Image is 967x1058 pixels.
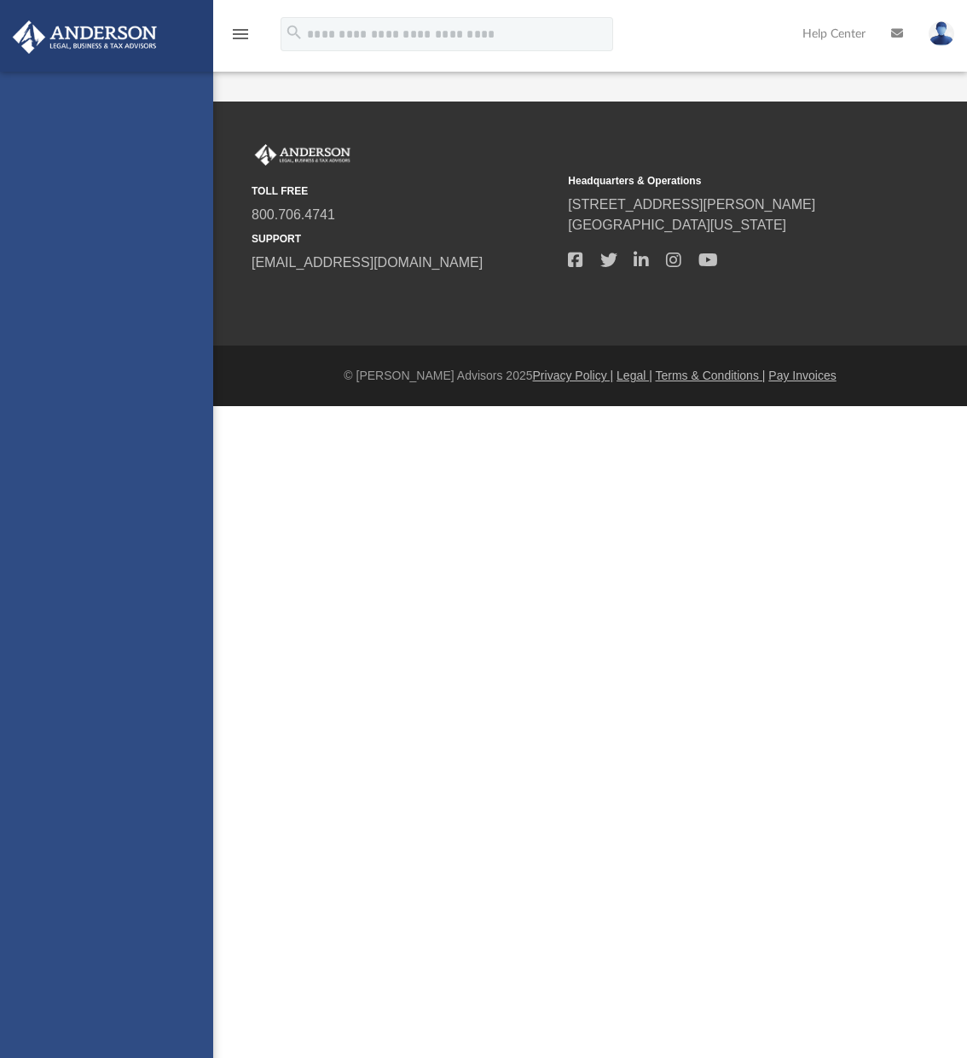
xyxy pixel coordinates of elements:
[656,369,766,382] a: Terms & Conditions |
[213,367,967,385] div: © [PERSON_NAME] Advisors 2025
[252,183,556,199] small: TOLL FREE
[768,369,836,382] a: Pay Invoices
[252,207,335,222] a: 800.706.4741
[8,20,162,54] img: Anderson Advisors Platinum Portal
[252,231,556,247] small: SUPPORT
[568,218,786,232] a: [GEOGRAPHIC_DATA][US_STATE]
[230,24,251,44] i: menu
[568,173,872,189] small: Headquarters & Operations
[252,144,354,166] img: Anderson Advisors Platinum Portal
[230,32,251,44] a: menu
[533,369,614,382] a: Privacy Policy |
[252,255,483,270] a: [EMAIL_ADDRESS][DOMAIN_NAME]
[617,369,652,382] a: Legal |
[285,23,304,42] i: search
[568,197,815,212] a: [STREET_ADDRESS][PERSON_NAME]
[929,21,954,46] img: User Pic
